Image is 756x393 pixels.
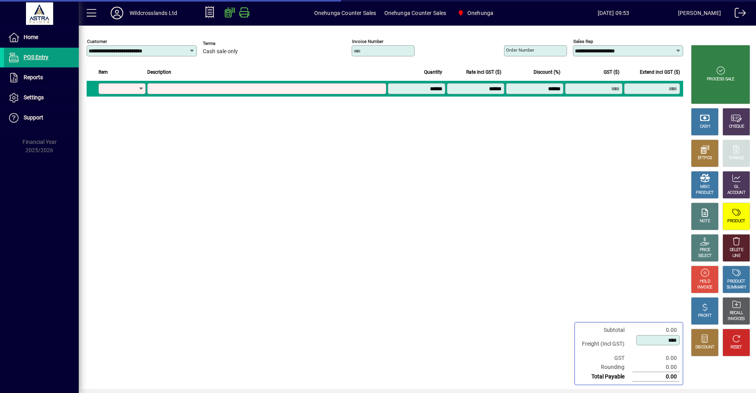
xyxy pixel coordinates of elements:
span: Onehunga Counter Sales [384,7,447,19]
div: SUMMARY [726,285,746,291]
div: GL [734,184,739,190]
div: PRICE [700,247,710,253]
mat-label: Customer [87,39,107,44]
span: [DATE] 09:53 [549,7,678,19]
span: Support [24,114,43,121]
mat-label: Sales rep [573,39,593,44]
span: Terms [203,41,250,46]
span: Reports [24,74,43,80]
div: INVOICE [697,285,712,291]
div: CASH [700,124,710,130]
span: Discount (%) [534,68,560,76]
div: HOLD [700,279,710,285]
td: 0.00 [632,326,680,335]
div: DISCOUNT [695,345,714,350]
div: PRODUCT [727,279,745,285]
span: Onehunga [454,6,497,20]
span: Cash sale only [203,48,238,55]
div: DELETE [730,247,743,253]
div: LINE [732,253,740,259]
a: Logout [729,2,746,27]
span: GST ($) [604,68,619,76]
a: Settings [4,88,79,108]
td: GST [578,354,632,363]
td: 0.00 [632,363,680,372]
span: Settings [24,94,44,101]
div: CHEQUE [729,124,744,130]
div: CHARGE [729,155,744,161]
span: Item [98,68,108,76]
div: Wildcrosslands Ltd [130,7,177,19]
div: SELECT [698,253,712,259]
div: PROCESS SALE [707,76,734,82]
div: PROFIT [698,313,712,319]
div: [PERSON_NAME] [678,7,721,19]
div: EFTPOS [698,155,712,161]
span: Onehunga Counter Sales [314,7,376,19]
mat-label: Order number [506,47,534,53]
a: Support [4,108,79,128]
span: POS Entry [24,54,48,60]
td: 0.00 [632,372,680,382]
span: Quantity [424,68,442,76]
td: Freight (Incl GST) [578,335,632,354]
span: Rate incl GST ($) [466,68,501,76]
div: RECALL [730,310,743,316]
span: Home [24,34,38,40]
td: Subtotal [578,326,632,335]
td: Total Payable [578,372,632,382]
div: ACCOUNT [727,190,745,196]
span: Extend incl GST ($) [640,68,680,76]
div: PRODUCT [727,218,745,224]
span: Onehunga [467,7,493,19]
div: INVOICES [728,316,745,322]
div: MISC [700,184,710,190]
button: Profile [104,6,130,20]
td: 0.00 [632,354,680,363]
mat-label: Invoice number [352,39,384,44]
a: Reports [4,68,79,88]
div: PRODUCT [696,190,713,196]
span: Description [147,68,171,76]
div: NOTE [700,218,710,224]
div: RESET [730,345,742,350]
td: Rounding [578,363,632,372]
a: Home [4,28,79,47]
